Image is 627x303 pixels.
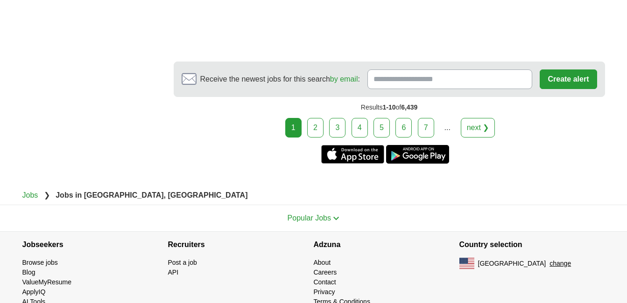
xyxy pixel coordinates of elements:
[200,74,360,85] span: Receive the newest jobs for this search :
[395,118,412,138] a: 6
[459,232,605,258] h4: Country selection
[44,191,50,199] span: ❯
[329,118,345,138] a: 3
[418,118,434,138] a: 7
[285,118,302,138] div: 1
[382,103,395,111] span: 1-10
[333,216,339,220] img: toggle icon
[314,259,331,266] a: About
[22,269,35,276] a: Blog
[321,145,384,164] a: Get the iPhone app
[314,288,335,296] a: Privacy
[288,214,331,222] span: Popular Jobs
[22,191,38,199] a: Jobs
[401,103,417,111] span: 6,439
[373,118,390,138] a: 5
[459,258,474,269] img: US flag
[307,118,324,138] a: 2
[550,259,571,269] button: change
[168,259,197,266] a: Post a job
[22,259,58,266] a: Browse jobs
[168,269,179,276] a: API
[56,191,247,199] strong: Jobs in [GEOGRAPHIC_DATA], [GEOGRAPHIC_DATA]
[386,145,449,164] a: Get the Android app
[22,288,46,296] a: ApplyIQ
[174,97,605,118] div: Results of
[352,118,368,138] a: 4
[314,269,337,276] a: Careers
[478,259,546,269] span: [GEOGRAPHIC_DATA]
[540,69,597,89] button: Create alert
[22,278,72,286] a: ValueMyResume
[314,278,336,286] a: Contact
[330,75,358,83] a: by email
[461,118,495,138] a: next ❯
[438,118,457,137] div: ...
